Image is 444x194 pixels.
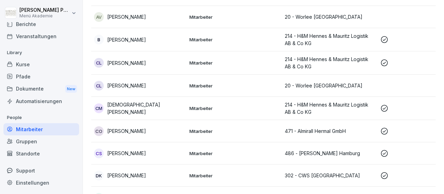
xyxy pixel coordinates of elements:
a: Standorte [3,147,79,160]
a: Gruppen [3,135,79,147]
div: CO [94,126,104,136]
div: CM [94,103,104,113]
p: 214 - H&M Hennes & Mauritz Logistik AB & Co KG [285,56,375,70]
p: 214 - H&M Hennes & Mauritz Logistik AB & Co KG [285,101,375,116]
p: [PERSON_NAME] [107,36,146,43]
div: Dokumente [3,83,79,95]
a: Berichte [3,18,79,30]
p: Mitarbeiter [189,36,279,43]
a: Veranstaltungen [3,30,79,42]
p: Menü Akademie [19,14,70,18]
p: [PERSON_NAME] [107,172,146,179]
p: [PERSON_NAME] [107,150,146,157]
p: Mitarbeiter [189,83,279,89]
p: [PERSON_NAME] [107,13,146,20]
p: 486 - [PERSON_NAME] Hamburg [285,150,375,157]
p: [DEMOGRAPHIC_DATA][PERSON_NAME] [107,101,184,116]
div: CS [94,149,104,158]
div: CL [94,81,104,91]
a: Pfade [3,70,79,83]
div: B [94,35,104,44]
p: 20 - Worlee [GEOGRAPHIC_DATA] [285,13,375,20]
p: 214 - H&M Hennes & Mauritz Logistik AB & Co KG [285,32,375,47]
p: Mitarbeiter [189,60,279,66]
p: 302 - CWS [GEOGRAPHIC_DATA] [285,172,375,179]
div: AV [94,12,104,22]
div: DK [94,171,104,180]
a: Einstellungen [3,177,79,189]
p: Mitarbeiter [189,105,279,111]
p: [PERSON_NAME] [107,82,146,89]
p: [PERSON_NAME] [107,59,146,67]
p: Mitarbeiter [189,14,279,20]
p: Mitarbeiter [189,172,279,179]
p: Library [3,47,79,58]
p: 20 - Worlee [GEOGRAPHIC_DATA] [285,82,375,89]
div: New [65,85,77,93]
p: Mitarbeiter [189,150,279,157]
a: Automatisierungen [3,95,79,107]
div: CL [94,58,104,68]
p: [PERSON_NAME] [107,127,146,135]
p: 471 - Almirall Hermal GmbH [285,127,375,135]
a: Kurse [3,58,79,70]
div: Support [3,165,79,177]
p: Mitarbeiter [189,128,279,134]
a: DokumenteNew [3,83,79,95]
p: [PERSON_NAME] Pacyna [19,7,70,13]
a: Mitarbeiter [3,123,79,135]
p: People [3,112,79,123]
